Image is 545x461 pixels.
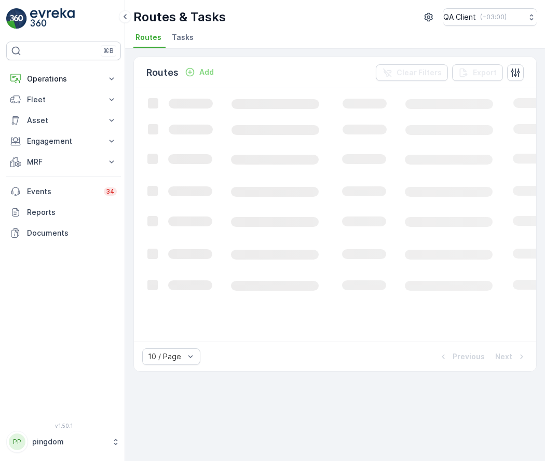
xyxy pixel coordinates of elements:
p: 34 [106,187,115,196]
p: Engagement [27,136,100,146]
button: PPpingdom [6,431,121,453]
p: MRF [27,157,100,167]
button: Asset [6,110,121,131]
p: Previous [453,351,485,362]
p: ( +03:00 ) [480,13,507,21]
p: Events [27,186,98,197]
button: QA Client(+03:00) [443,8,537,26]
span: Routes [135,32,161,43]
span: v 1.50.1 [6,423,121,429]
img: logo [6,8,27,29]
a: Events34 [6,181,121,202]
a: Documents [6,223,121,243]
p: Fleet [27,94,100,105]
button: Operations [6,69,121,89]
p: Export [473,67,497,78]
p: pingdom [32,437,106,447]
p: ⌘B [103,47,114,55]
p: Documents [27,228,117,238]
p: Clear Filters [397,67,442,78]
img: logo_light-DOdMpM7g.png [30,8,75,29]
p: Add [199,67,214,77]
button: Clear Filters [376,64,448,81]
button: Add [181,66,218,78]
a: Reports [6,202,121,223]
p: Operations [27,74,100,84]
button: MRF [6,152,121,172]
p: Reports [27,207,117,218]
p: Routes & Tasks [133,9,226,25]
p: QA Client [443,12,476,22]
p: Routes [146,65,179,80]
button: Engagement [6,131,121,152]
button: Next [494,350,528,363]
div: PP [9,433,25,450]
button: Fleet [6,89,121,110]
p: Asset [27,115,100,126]
button: Previous [437,350,486,363]
button: Export [452,64,503,81]
p: Next [495,351,512,362]
span: Tasks [172,32,194,43]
